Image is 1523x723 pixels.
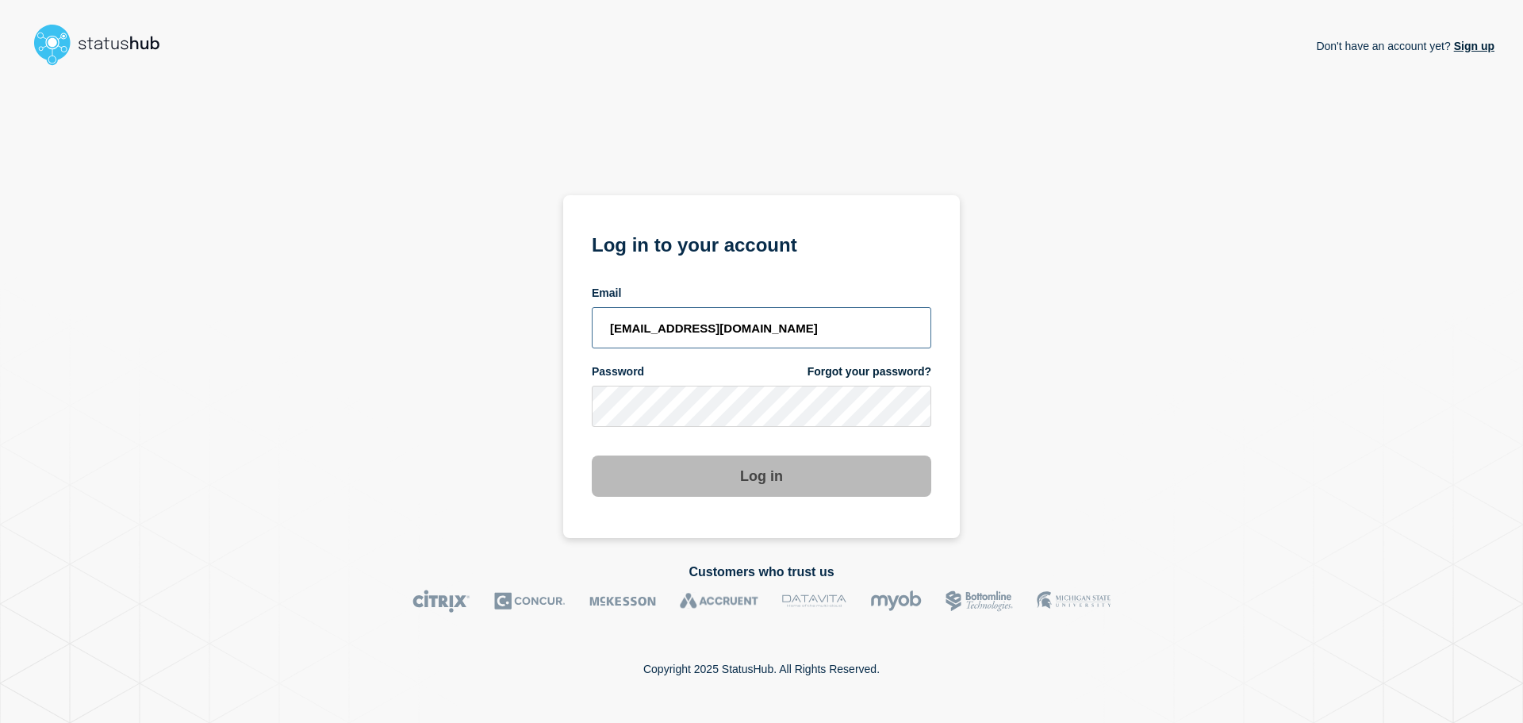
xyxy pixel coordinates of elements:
p: Don't have an account yet? [1316,27,1494,65]
a: Sign up [1451,40,1494,52]
img: Concur logo [494,590,566,613]
span: Email [592,286,621,301]
img: MSU logo [1037,590,1111,613]
img: myob logo [870,590,922,613]
h2: Customers who trust us [29,565,1494,579]
p: Copyright 2025 StatusHub. All Rights Reserved. [643,663,880,675]
button: Log in [592,456,931,497]
span: Password [592,364,644,379]
img: Accruent logo [680,590,758,613]
img: McKesson logo [589,590,656,613]
h1: Log in to your account [592,229,931,258]
img: Bottomline logo [946,590,1013,613]
input: email input [592,307,931,348]
img: Citrix logo [412,590,470,613]
a: Forgot your password? [808,364,931,379]
img: StatusHub logo [29,19,179,70]
input: password input [592,386,931,427]
img: DataVita logo [782,590,846,613]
